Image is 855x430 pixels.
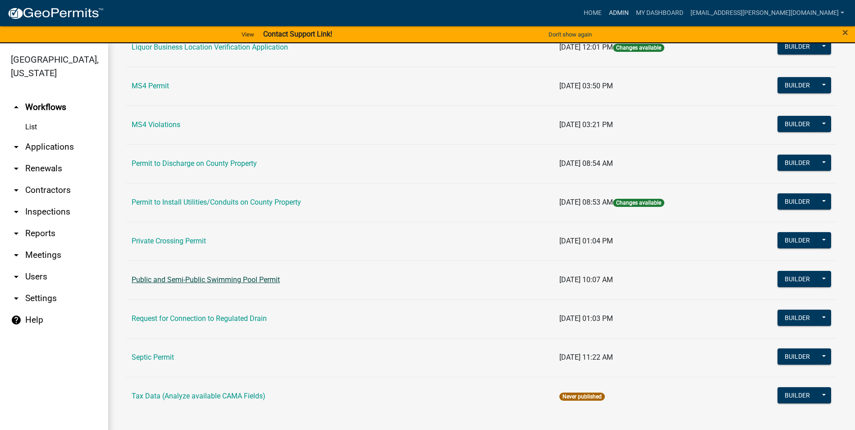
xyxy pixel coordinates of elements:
[559,198,613,206] span: [DATE] 08:53 AM
[777,310,817,326] button: Builder
[605,5,632,22] a: Admin
[842,26,848,39] span: ×
[559,120,613,129] span: [DATE] 03:21 PM
[11,228,22,239] i: arrow_drop_down
[132,43,288,51] a: Liquor Business Location Verification Application
[777,271,817,287] button: Builder
[11,315,22,325] i: help
[11,206,22,217] i: arrow_drop_down
[545,27,595,42] button: Don't show again
[132,392,265,400] a: Tax Data (Analyze available CAMA Fields)
[632,5,687,22] a: My Dashboard
[11,250,22,261] i: arrow_drop_down
[559,43,613,51] span: [DATE] 12:01 PM
[238,27,258,42] a: View
[132,82,169,90] a: MS4 Permit
[132,159,257,168] a: Permit to Discharge on County Property
[11,102,22,113] i: arrow_drop_up
[559,82,613,90] span: [DATE] 03:50 PM
[559,275,613,284] span: [DATE] 10:07 AM
[132,275,280,284] a: Public and Semi-Public Swimming Pool Permit
[613,44,664,52] span: Changes available
[132,237,206,245] a: Private Crossing Permit
[11,271,22,282] i: arrow_drop_down
[777,38,817,55] button: Builder
[559,314,613,323] span: [DATE] 01:03 PM
[11,163,22,174] i: arrow_drop_down
[777,348,817,365] button: Builder
[580,5,605,22] a: Home
[842,27,848,38] button: Close
[777,77,817,93] button: Builder
[132,198,301,206] a: Permit to Install Utilities/Conduits on County Property
[559,159,613,168] span: [DATE] 08:54 AM
[263,30,332,38] strong: Contact Support Link!
[132,120,180,129] a: MS4 Violations
[132,353,174,361] a: Septic Permit
[777,193,817,210] button: Builder
[11,293,22,304] i: arrow_drop_down
[777,232,817,248] button: Builder
[559,237,613,245] span: [DATE] 01:04 PM
[11,142,22,152] i: arrow_drop_down
[613,199,664,207] span: Changes available
[777,387,817,403] button: Builder
[777,155,817,171] button: Builder
[687,5,848,22] a: [EMAIL_ADDRESS][PERSON_NAME][DOMAIN_NAME]
[11,185,22,196] i: arrow_drop_down
[559,393,605,401] span: Never published
[132,314,267,323] a: Request for Connection to Regulated Drain
[559,353,613,361] span: [DATE] 11:22 AM
[777,116,817,132] button: Builder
